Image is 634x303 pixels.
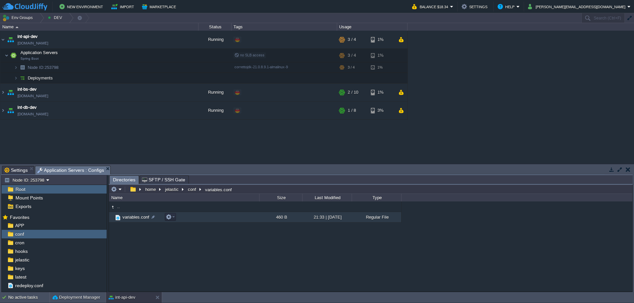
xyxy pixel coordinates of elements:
[4,177,46,183] button: Node ID: 253798
[109,185,632,194] input: Click to enter the path
[348,62,355,73] div: 3 / 4
[198,31,231,48] div: Running
[498,3,516,11] button: Help
[14,283,44,288] a: redeploy.conf
[27,65,59,70] a: Node ID:253798
[348,102,356,119] div: 1 / 8
[260,194,302,201] div: Size
[20,50,59,55] span: Application Servers
[110,194,259,201] div: Name
[371,102,392,119] div: 3%
[14,186,26,192] a: Root
[4,166,28,174] span: Settings
[0,83,6,101] img: AMDAwAAAACH5BAEAAAAALAAAAAABAAEAAAICRAEAOw==
[111,3,136,11] button: Import
[18,62,27,73] img: AMDAwAAAACH5BAEAAAAALAAAAAABAAEAAAICRAEAOw==
[142,176,185,184] span: SFTP / SSH Gate
[20,57,39,61] span: Spring Boot
[2,3,47,11] img: CloudJiffy
[371,31,392,48] div: 1%
[232,23,337,31] div: Tags
[9,49,18,62] img: AMDAwAAAACH5BAEAAAAALAAAAAABAAEAAAICRAEAOw==
[116,204,121,209] a: ..
[18,86,37,93] a: int-bs-dev
[48,13,64,22] button: DEV
[199,23,231,31] div: Status
[18,33,38,40] a: int-api-dev
[27,65,59,70] span: 253798
[462,3,489,11] button: Settings
[18,111,48,117] span: [DOMAIN_NAME]
[109,212,114,222] img: AMDAwAAAACH5BAEAAAAALAAAAAABAAEAAAICRAEAOw==
[14,62,18,73] img: AMDAwAAAACH5BAEAAAAALAAAAAABAAEAAAICRAEAOw==
[371,49,392,62] div: 1%
[18,104,37,111] a: int-db-dev
[14,248,29,254] a: hooks
[9,215,30,220] a: Favorites
[18,93,48,99] a: [DOMAIN_NAME]
[14,195,44,201] a: Mount Points
[14,274,27,280] a: latest
[8,292,50,303] div: No active tasks
[187,186,198,192] button: conf
[14,257,30,263] a: jelastic
[14,223,25,228] a: APP
[113,176,135,184] span: Directories
[114,214,122,221] img: AMDAwAAAACH5BAEAAAAALAAAAAABAAEAAAICRAEAOw==
[18,73,27,83] img: AMDAwAAAACH5BAEAAAAALAAAAAABAAEAAAICRAEAOw==
[303,194,352,201] div: Last Modified
[14,231,25,237] a: conf
[1,23,198,31] div: Name
[6,102,15,119] img: AMDAwAAAACH5BAEAAAAALAAAAAABAAEAAAICRAEAOw==
[371,83,392,101] div: 1%
[6,31,15,48] img: AMDAwAAAACH5BAEAAAAALAAAAAABAAEAAAICRAEAOw==
[28,65,45,70] span: Node ID:
[0,102,6,119] img: AMDAwAAAACH5BAEAAAAALAAAAAABAAEAAAICRAEAOw==
[109,203,116,211] img: AMDAwAAAACH5BAEAAAAALAAAAAABAAEAAAICRAEAOw==
[164,186,180,192] button: jelastic
[37,166,104,174] span: Application Servers : Configs
[0,31,6,48] img: AMDAwAAAACH5BAEAAAAALAAAAAABAAEAAAICRAEAOw==
[371,62,392,73] div: 1%
[352,212,401,222] div: Regular File
[412,3,450,11] button: Balance $18.34
[14,203,32,209] a: Exports
[528,3,627,11] button: [PERSON_NAME][EMAIL_ADDRESS][DOMAIN_NAME]
[5,49,9,62] img: AMDAwAAAACH5BAEAAAAALAAAAAABAAEAAAICRAEAOw==
[59,3,105,11] button: New Environment
[53,294,100,301] button: Deployment Manager
[122,214,150,220] a: variables.conf
[348,49,356,62] div: 3 / 4
[27,75,54,81] a: Deployments
[18,40,48,46] a: [DOMAIN_NAME]
[14,265,26,271] span: keys
[348,83,358,101] div: 2 / 10
[109,294,135,301] button: int-api-dev
[142,3,178,11] button: Marketplace
[337,23,407,31] div: Usage
[9,214,30,220] span: Favorites
[234,65,288,69] span: correttojdk-21.0.8.9.1-almalinux-9
[198,83,231,101] div: Running
[144,186,158,192] button: home
[348,31,356,48] div: 3 / 4
[6,83,15,101] img: AMDAwAAAACH5BAEAAAAALAAAAAABAAEAAAICRAEAOw==
[20,50,59,55] a: Application ServersSpring Boot
[14,240,25,246] a: cron
[16,26,18,28] img: AMDAwAAAACH5BAEAAAAALAAAAAABAAEAAAICRAEAOw==
[2,13,35,22] button: Env Groups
